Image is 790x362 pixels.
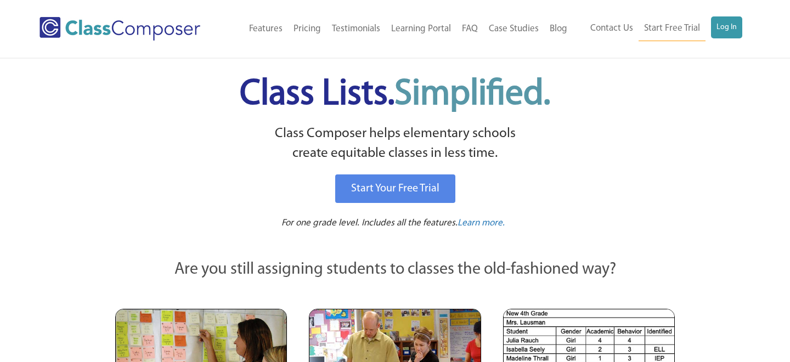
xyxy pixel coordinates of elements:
a: FAQ [456,17,483,41]
a: Start Free Trial [639,16,706,41]
span: For one grade level. Includes all the features. [281,218,458,228]
p: Are you still assigning students to classes the old-fashioned way? [115,258,675,282]
span: Simplified. [394,77,550,112]
a: Features [244,17,288,41]
a: Log In [711,16,742,38]
a: Contact Us [585,16,639,41]
img: Class Composer [39,17,200,41]
span: Class Lists. [240,77,550,112]
a: Start Your Free Trial [335,174,455,203]
a: Testimonials [326,17,386,41]
a: Learning Portal [386,17,456,41]
span: Learn more. [458,218,505,228]
span: Start Your Free Trial [351,183,439,194]
a: Pricing [288,17,326,41]
nav: Header Menu [573,16,742,41]
a: Blog [544,17,573,41]
a: Learn more. [458,217,505,230]
a: Case Studies [483,17,544,41]
nav: Header Menu [225,17,573,41]
p: Class Composer helps elementary schools create equitable classes in less time. [114,124,676,164]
